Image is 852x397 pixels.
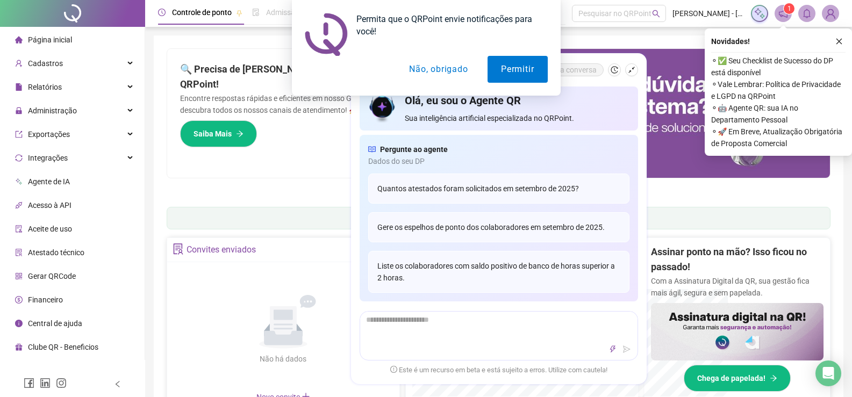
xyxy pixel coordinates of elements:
span: left [114,380,121,388]
span: facebook [24,378,34,388]
span: Agente de IA [28,177,70,186]
span: arrow-right [770,374,777,382]
img: banner%2F0cf4e1f0-cb71-40ef-aa93-44bd3d4ee559.png [499,49,830,178]
span: Aceite de uso [28,225,72,233]
button: Chega de papelada! [684,365,791,392]
span: Este é um recurso em beta e está sujeito a erros. Utilize com cautela! [390,365,607,376]
span: dollar [15,296,23,304]
p: Encontre respostas rápidas e eficientes em nosso Guia Prático de Suporte. Acesse agora e descubra... [180,92,486,116]
h2: Assinar ponto na mão? Isso ficou no passado! [651,244,824,275]
span: instagram [56,378,67,388]
span: Central de ajuda [28,319,82,328]
span: qrcode [15,272,23,280]
span: ⚬ 🤖 Agente QR: sua IA no Departamento Pessoal [711,102,846,126]
span: Financeiro [28,295,63,304]
img: notification icon [305,13,348,56]
span: Exportações [28,130,70,139]
span: Pergunte ao agente [380,143,448,155]
div: Liste os colaboradores com saldo positivo de banco de horas superior a 2 horas. [368,251,629,293]
span: Atestado técnico [28,248,84,257]
span: export [15,131,23,138]
span: arrow-right [236,130,244,138]
span: api [15,201,23,209]
div: Não há dados [234,353,333,365]
span: solution [173,243,184,255]
span: Clube QR - Beneficios [28,343,98,351]
span: Chega de papelada! [697,372,765,384]
img: banner%2F02c71560-61a6-44d4-94b9-c8ab97240462.png [651,303,824,360]
img: icon [368,93,397,124]
span: Saiba Mais [194,128,232,140]
span: Dados do seu DP [368,155,629,167]
span: Gerar QRCode [28,272,76,280]
span: info-circle [15,320,23,327]
span: linkedin [40,378,51,388]
button: Permitir [488,56,547,83]
span: exclamation-circle [390,366,397,373]
span: solution [15,249,23,256]
button: Saiba Mais [180,120,257,147]
div: Open Intercom Messenger [815,360,841,386]
p: Com a Assinatura Digital da QR, sua gestão fica mais ágil, segura e sem papelada. [651,275,824,299]
button: Não, obrigado [396,56,481,83]
span: ⚬ 🚀 Em Breve, Atualização Obrigatória de Proposta Comercial [711,126,846,149]
span: read [368,143,376,155]
h4: Olá, eu sou o Agente QR [405,93,629,108]
span: sync [15,154,23,162]
div: Quantos atestados foram solicitados em setembro de 2025? [368,174,629,204]
button: send [620,343,633,356]
div: Permita que o QRPoint envie notificações para você! [348,13,548,38]
span: Integrações [28,154,68,162]
div: Convites enviados [187,241,256,259]
span: Administração [28,106,77,115]
div: Gere os espelhos de ponto dos colaboradores em setembro de 2025. [368,212,629,242]
span: gift [15,343,23,351]
span: lock [15,107,23,114]
span: audit [15,225,23,233]
span: thunderbolt [609,345,617,353]
span: Sua inteligência artificial especializada no QRPoint. [405,112,629,124]
button: thunderbolt [606,343,619,356]
span: Acesso à API [28,201,71,210]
